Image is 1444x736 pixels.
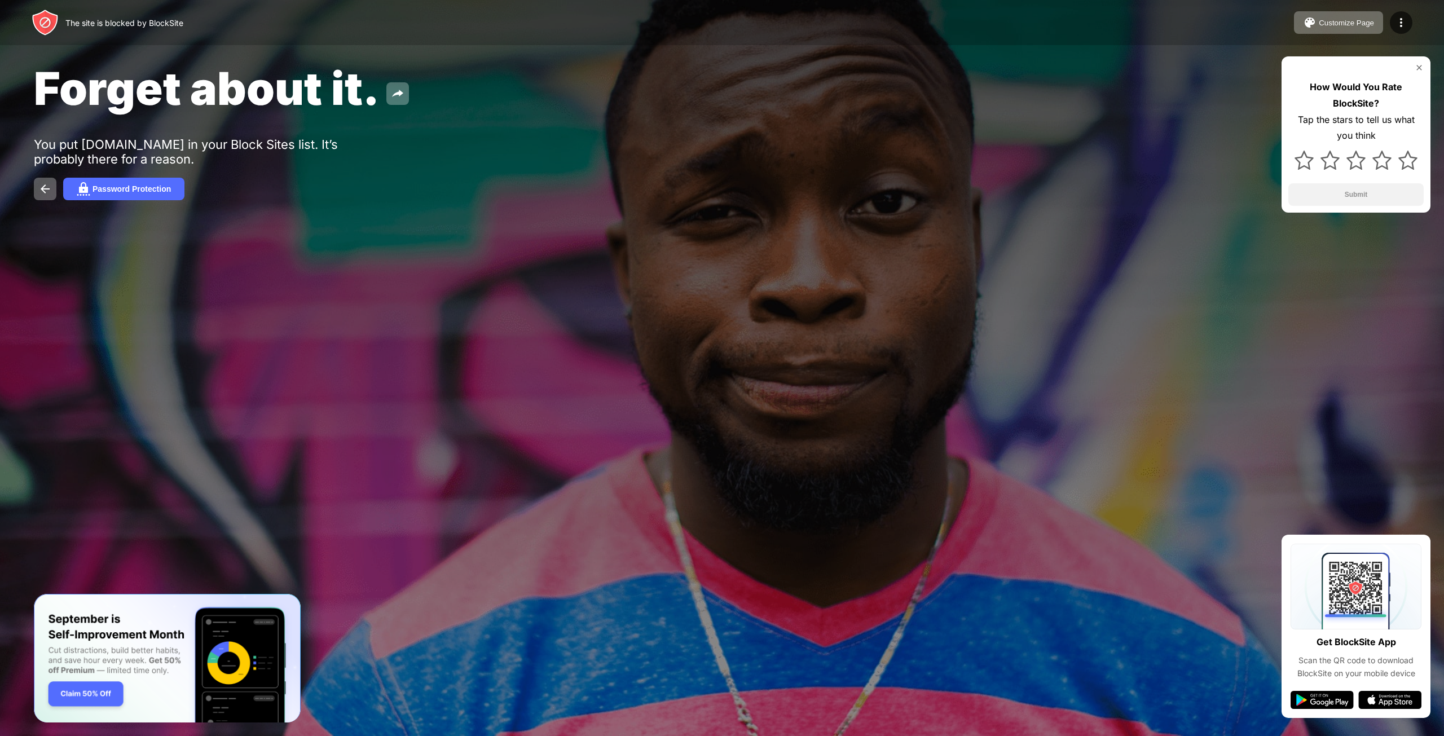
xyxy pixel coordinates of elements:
iframe: Banner [34,594,301,723]
img: star.svg [1372,151,1392,170]
img: menu-icon.svg [1394,16,1408,29]
div: Customize Page [1319,19,1374,27]
img: pallet.svg [1303,16,1317,29]
img: star.svg [1295,151,1314,170]
img: app-store.svg [1358,691,1421,709]
div: The site is blocked by BlockSite [65,18,183,28]
div: You put [DOMAIN_NAME] in your Block Sites list. It’s probably there for a reason. [34,137,382,166]
span: Forget about it. [34,61,380,116]
div: Scan the QR code to download BlockSite on your mobile device [1291,654,1421,680]
img: share.svg [391,87,404,100]
img: back.svg [38,182,52,196]
img: header-logo.svg [32,9,59,36]
button: Customize Page [1294,11,1383,34]
img: qrcode.svg [1291,544,1421,629]
button: Password Protection [63,178,184,200]
img: password.svg [77,182,90,196]
div: Get BlockSite App [1317,634,1396,650]
img: star.svg [1320,151,1340,170]
img: star.svg [1398,151,1417,170]
img: rate-us-close.svg [1415,63,1424,72]
div: Tap the stars to tell us what you think [1288,112,1424,144]
img: google-play.svg [1291,691,1354,709]
div: Password Protection [93,184,171,193]
button: Submit [1288,183,1424,206]
img: star.svg [1346,151,1366,170]
div: How Would You Rate BlockSite? [1288,79,1424,112]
